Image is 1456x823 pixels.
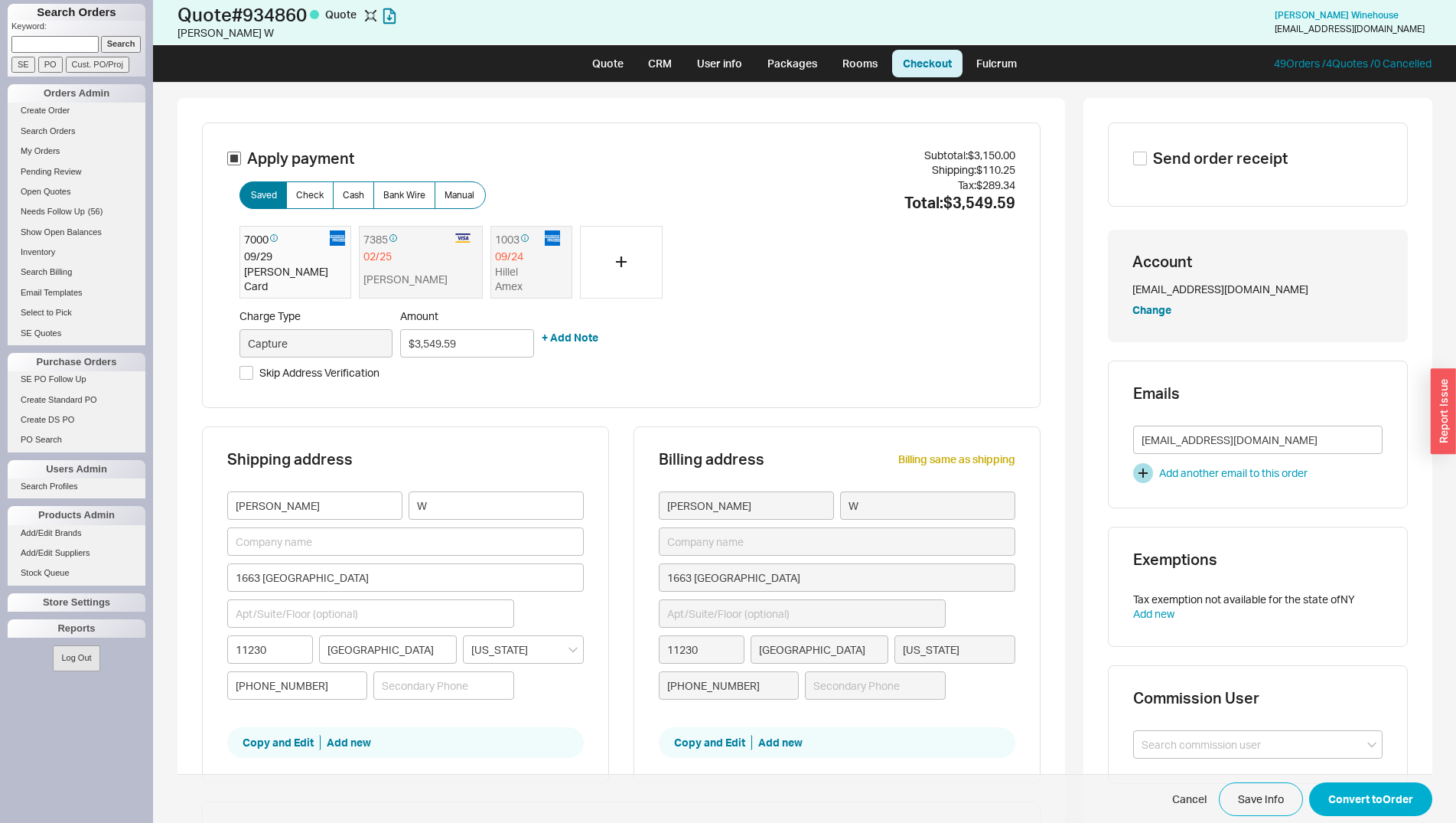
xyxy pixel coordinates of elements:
[8,103,145,119] a: Create Order
[409,492,584,520] input: Last name
[659,563,1015,592] input: Street Address
[1367,742,1376,748] svg: open menu
[752,192,1015,214] div: Total: $3,549.59
[8,325,145,341] a: SE Quotes
[227,527,584,556] input: Company name
[251,189,277,201] span: Saved
[244,264,328,294] div: [PERSON_NAME] Card
[637,50,682,77] a: CRM
[1172,792,1207,807] span: Cancel
[227,152,241,165] input: Apply payment
[1132,254,1383,269] h3: Account
[363,249,478,271] div: 02 / 25
[752,178,1015,193] div: Tax: $289.34
[805,671,946,700] input: Secondary Phone
[400,309,534,323] span: Amount
[296,189,324,201] span: Check
[898,452,1015,492] div: Billing same as shipping
[8,184,145,200] a: Open Quotes
[8,371,145,387] a: SE PO Follow Up
[343,189,364,201] span: Cash
[8,4,145,21] h1: Search Orders
[445,189,474,201] span: Manual
[400,329,534,358] input: Amount
[1275,10,1399,21] a: [PERSON_NAME] Winehouse
[581,50,634,77] a: Quote
[8,224,145,240] a: Show Open Balances
[8,460,145,478] div: Users Admin
[239,309,301,322] span: Charge Type
[8,264,145,280] a: Search Billing
[542,330,598,345] button: + Add Note
[1275,9,1399,21] span: [PERSON_NAME] Winehouse
[1275,24,1425,34] div: [EMAIL_ADDRESS][DOMAIN_NAME]
[8,545,145,561] a: Add/Edit Suppliers
[751,635,888,664] input: City
[21,167,82,176] span: Pending Review
[101,36,142,52] input: Search
[1132,282,1383,297] div: [EMAIL_ADDRESS][DOMAIN_NAME]
[1159,465,1308,481] div: Add another email to this order
[568,647,578,653] svg: open menu
[892,50,963,77] a: Checkout
[8,525,145,541] a: Add/Edit Brands
[8,204,145,220] a: Needs Follow Up(56)
[8,432,145,448] a: PO Search
[495,230,544,250] div: 1003
[840,492,1015,520] input: Last name
[1132,302,1171,318] button: Change
[659,635,745,664] input: Zip
[244,249,347,264] div: 09 / 29
[8,619,145,638] div: Reports
[88,207,103,216] span: ( 56 )
[1133,730,1383,759] input: Search commission user
[8,123,145,139] a: Search Orders
[1133,593,1355,606] span: Tax exemption not available for the state of NY
[259,365,379,380] span: Skip Address Verification
[227,635,314,664] input: Zip
[1133,152,1147,165] input: Send order receipt
[8,285,145,301] a: Email Templates
[1133,552,1383,567] h3: Exemptions
[752,162,1015,178] div: Shipping: $110.25
[1133,607,1174,620] a: Add new
[495,264,544,294] div: Hillel Amex
[1274,57,1432,70] a: 49Orders /4Quotes /0 Cancelled
[178,4,732,25] h1: Quote # 934860
[8,565,145,581] a: Stock Queue
[239,366,253,380] input: Skip Address Verification
[1238,790,1284,808] span: Save Info
[38,57,63,73] input: PO
[674,735,752,750] button: Copy and Edit
[243,735,321,750] button: Copy and Edit
[363,272,448,294] div: [PERSON_NAME]
[495,249,568,264] div: 09 / 24
[1133,463,1383,483] button: Add another email to this order
[8,392,145,408] a: Create Standard PO
[247,148,354,169] span: Apply payment
[659,671,800,700] input: Phone
[8,412,145,428] a: Create DS PO
[227,563,584,592] input: Street Address
[178,25,732,41] div: [PERSON_NAME] W
[1219,782,1303,816] button: Save Info
[383,189,425,201] span: Bank Wire
[1133,691,1383,706] h3: Commission User
[53,645,99,671] button: Log Out
[327,735,371,750] button: Add new
[1328,790,1413,808] span: Convert to Order
[463,635,584,664] input: State
[8,353,145,371] div: Purchase Orders
[319,635,457,664] input: City
[325,8,359,21] span: Quote
[659,599,946,628] input: Apt/Suite/Floor (optional)
[8,164,145,180] a: Pending Review
[373,671,514,700] input: Secondary Phone
[21,207,85,216] span: Needs Follow Up
[659,527,1015,556] input: Company name
[966,50,1028,77] a: Fulcrum
[1309,782,1432,816] button: Convert toOrder
[8,593,145,612] div: Store Settings
[659,452,764,467] h3: Billing address
[757,50,829,77] a: Packages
